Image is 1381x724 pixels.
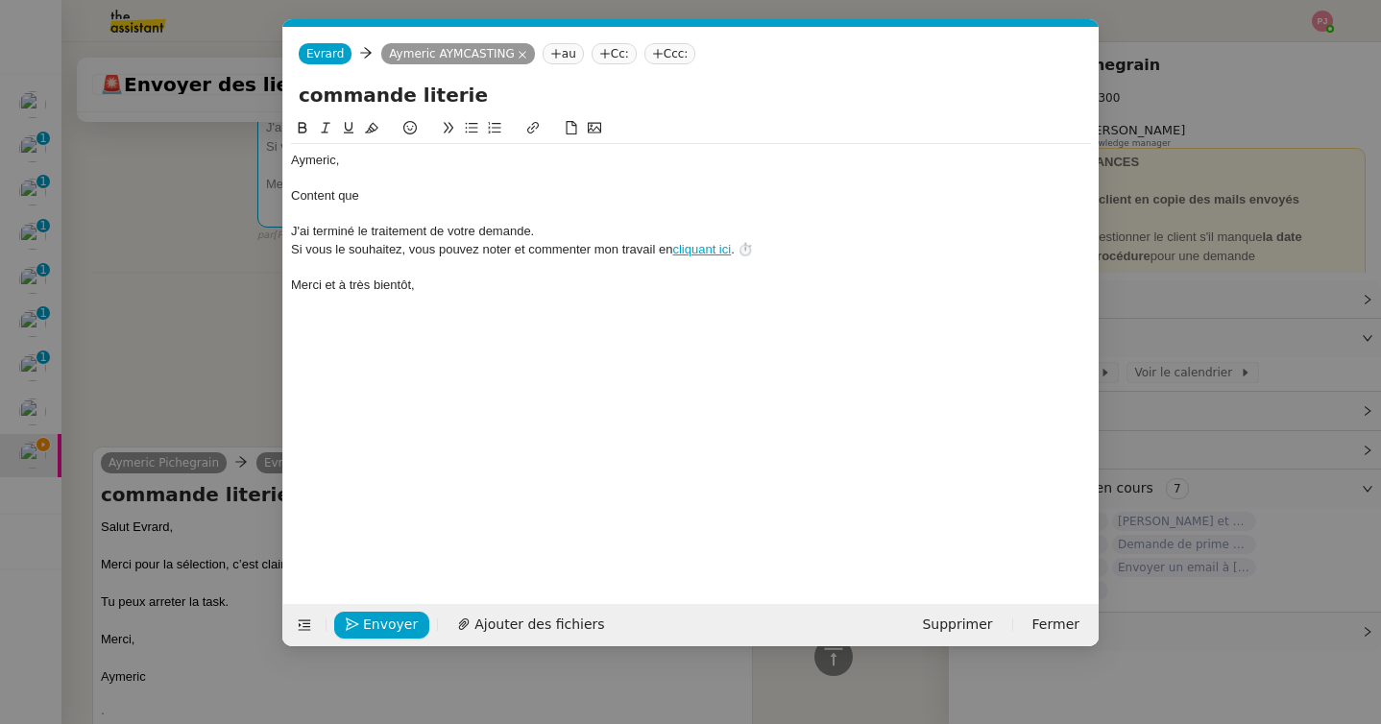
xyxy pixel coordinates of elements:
[644,43,696,64] nz-tag: Ccc:
[299,81,1083,109] input: Subject
[291,152,1091,169] div: Aymeric﻿,
[1021,612,1091,639] button: Fermer
[672,242,731,256] a: cliquant ici
[1032,614,1079,636] span: Fermer
[922,614,992,636] span: Supprimer
[592,43,637,64] nz-tag: Cc:
[381,43,535,64] nz-tag: Aymeric AYMCASTING
[291,223,1091,240] div: J'ai terminé le traitement de votre demande.
[446,612,616,639] button: Ajouter des fichiers
[306,47,344,60] span: Evrard
[910,612,1004,639] button: Supprimer
[291,277,1091,294] div: Merci et à très bientôt,
[334,612,429,639] button: Envoyer
[474,614,604,636] span: Ajouter des fichiers
[363,614,418,636] span: Envoyer
[291,187,1091,205] div: Content que
[543,43,584,64] nz-tag: au
[291,241,1091,258] div: Si vous le souhaitez, vous pouvez noter et commenter mon travail en . ⏱️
